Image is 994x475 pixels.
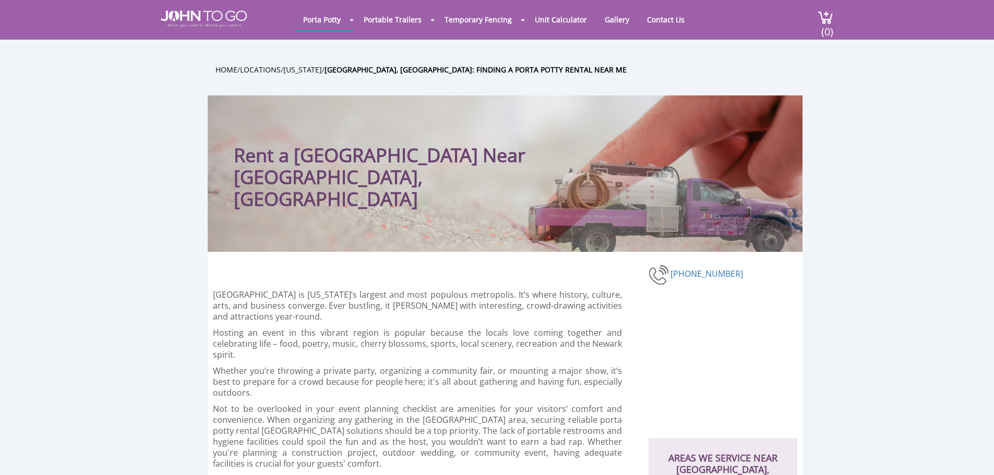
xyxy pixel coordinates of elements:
img: JOHN to go [161,10,247,27]
a: Portable Trailers [356,9,429,30]
span: (0) [821,16,833,39]
a: Gallery [597,9,637,30]
a: Unit Calculator [527,9,595,30]
a: [GEOGRAPHIC_DATA], [GEOGRAPHIC_DATA]: Finding a Porta Potty Rental Near Me [325,65,627,75]
img: cart a [818,10,833,25]
a: Temporary Fencing [437,9,520,30]
h1: Rent a [GEOGRAPHIC_DATA] Near [GEOGRAPHIC_DATA], [GEOGRAPHIC_DATA] [234,116,570,210]
p: Not to be overlooked in your event planning checklist are amenities for your visitors’ comfort an... [213,404,622,469]
a: Locations [240,65,281,75]
a: [PHONE_NUMBER] [670,268,743,279]
p: Whether you’re throwing a private party, organizing a community fair, or mounting a major show, i... [213,366,622,398]
a: Porta Potty [295,9,349,30]
p: Hosting an event in this vibrant region is popular because the locals love coming together and ce... [213,327,622,360]
ul: / / / [215,64,810,76]
a: Contact Us [639,9,692,30]
img: phone-number [649,263,670,286]
a: [US_STATE] [283,65,322,75]
a: Home [215,65,237,75]
img: Truck [516,155,797,252]
p: [GEOGRAPHIC_DATA] is [US_STATE]’s largest and most populous metropolis. It’s where history, cultu... [213,289,622,322]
